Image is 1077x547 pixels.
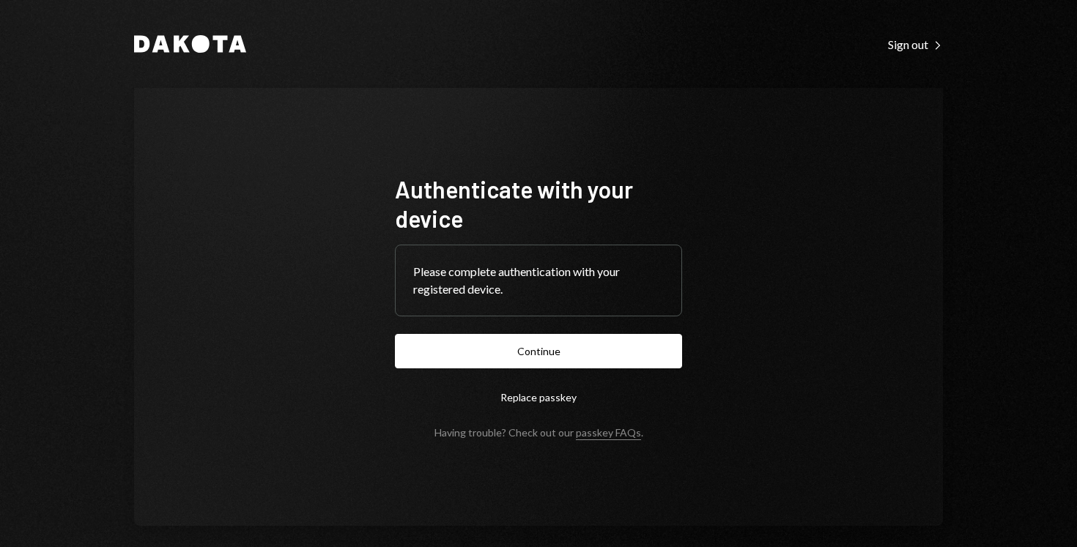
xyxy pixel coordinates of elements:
div: Having trouble? Check out our . [434,426,643,439]
div: Please complete authentication with your registered device. [413,263,664,298]
a: passkey FAQs [576,426,641,440]
button: Continue [395,334,682,368]
a: Sign out [888,36,943,52]
h1: Authenticate with your device [395,174,682,233]
button: Replace passkey [395,380,682,414]
div: Sign out [888,37,943,52]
